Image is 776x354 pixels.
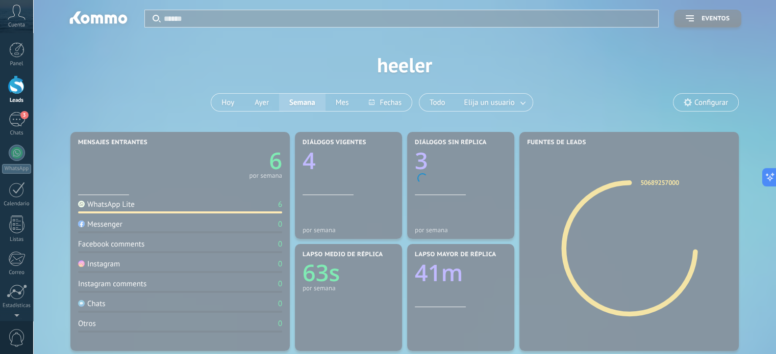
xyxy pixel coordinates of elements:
[2,130,32,137] div: Chats
[2,269,32,276] div: Correo
[2,61,32,67] div: Panel
[8,22,25,29] span: Cuenta
[20,111,29,119] span: 3
[2,303,32,309] div: Estadísticas
[2,236,32,243] div: Listas
[2,97,32,104] div: Leads
[2,201,32,207] div: Calendario
[2,164,31,174] div: WhatsApp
